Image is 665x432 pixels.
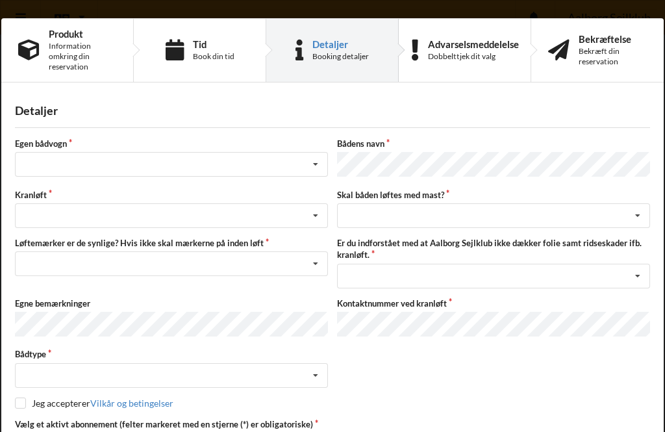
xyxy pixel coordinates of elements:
div: Produkt [49,29,116,39]
label: Jeg accepterer [15,398,173,409]
div: Dobbelttjek dit valg [428,51,519,62]
div: Advarselsmeddelelse [428,39,519,49]
label: Løftemærker er de synlige? Hvis ikke skal mærkerne på inden løft [15,237,328,249]
label: Egen bådvogn [15,138,328,149]
div: Booking detaljer [312,51,369,62]
div: Detaljer [15,103,650,118]
label: Er du indforstået med at Aalborg Sejlklub ikke dækker folie samt ridseskader ifb. kranløft. [337,237,650,260]
a: Vilkår og betingelser [90,398,173,409]
div: Tid [193,39,234,49]
label: Bådens navn [337,138,650,149]
div: Book din tid [193,51,234,62]
label: Skal båden løftes med mast? [337,189,650,201]
label: Vælg et aktivt abonnement (felter markeret med en stjerne (*) er obligatoriske) [15,418,328,430]
label: Kranløft [15,189,328,201]
div: Bekræftelse [579,34,647,44]
div: Bekræft din reservation [579,46,647,67]
label: Bådtype [15,348,328,360]
label: Egne bemærkninger [15,298,328,309]
div: Detaljer [312,39,369,49]
div: Information omkring din reservation [49,41,116,72]
label: Kontaktnummer ved kranløft [337,298,650,309]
